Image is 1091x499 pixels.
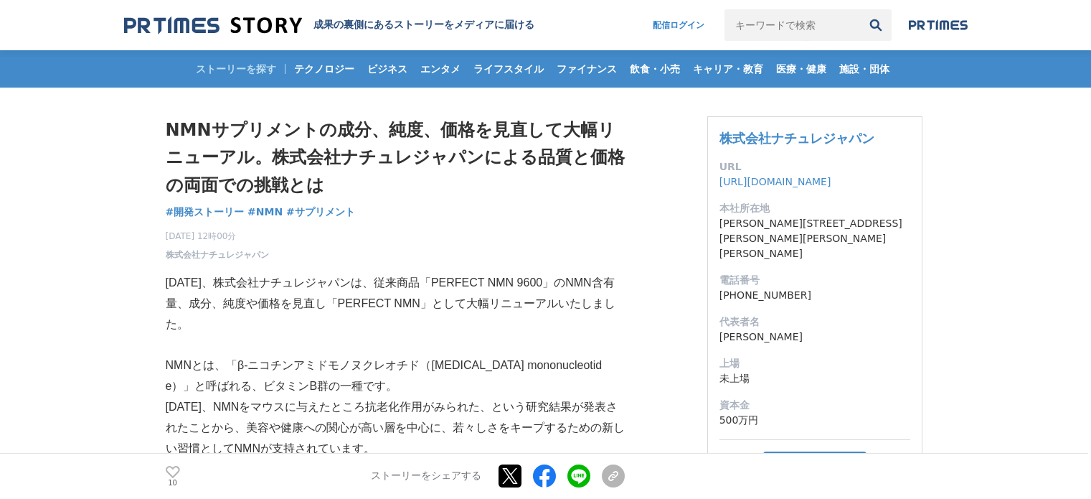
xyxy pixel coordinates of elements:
a: [URL][DOMAIN_NAME] [719,176,831,187]
span: [DATE] 12時00分 [166,230,269,243]
span: エンタメ [415,62,466,75]
dt: 電話番号 [719,273,910,288]
span: キャリア・教育 [687,62,769,75]
img: 成果の裏側にあるストーリーをメディアに届ける [124,16,302,35]
span: ライフスタイル [468,62,549,75]
span: 医療・健康 [770,62,832,75]
a: #開発ストーリー [166,205,245,220]
dt: 上場 [719,356,910,371]
span: 施設・団体 [833,62,895,75]
span: #サプリメント [286,205,355,218]
img: prtimes [909,19,968,31]
a: 飲食・小売 [624,50,686,88]
button: フォロー [763,452,866,478]
a: #NMN [247,205,283,220]
input: キーワードで検索 [724,9,860,41]
span: ビジネス [362,62,413,75]
a: 施設・団体 [833,50,895,88]
h2: 成果の裏側にあるストーリーをメディアに届ける [313,19,534,32]
dt: 資本金 [719,398,910,413]
span: ファイナンス [551,62,623,75]
a: テクノロジー [288,50,360,88]
span: テクノロジー [288,62,360,75]
p: [DATE]、株式会社ナチュレジャパンは、従来商品「PERFECT NMN 9600」のNMN含有量、成分、純度や価格を見直し「PERFECT NMN」として大幅リニューアルいたしました。 [166,273,625,335]
a: 医療・健康 [770,50,832,88]
a: エンタメ [415,50,466,88]
a: ファイナンス [551,50,623,88]
a: #サプリメント [286,205,355,220]
a: ライフスタイル [468,50,549,88]
h1: NMNサプリメントの成分、純度、価格を見直して大幅リニューアル。株式会社ナチュレジャパンによる品質と価格の両面での挑戦とは [166,116,625,199]
a: 株式会社ナチュレジャパン [719,131,874,146]
a: 成果の裏側にあるストーリーをメディアに届ける 成果の裏側にあるストーリーをメディアに届ける [124,16,534,35]
p: [DATE]、NMNをマウスに与えたところ抗老化作用がみられた、という研究結果が発表されたことから、美容や健康への関心が高い層を中心に、若々しさをキープするための新しい習慣としてNMNが支持され... [166,397,625,459]
dd: [PERSON_NAME] [719,330,910,345]
p: NMNとは、「β-ニコチンアミドモノヌクレオチド（[MEDICAL_DATA] mononucleotide）」と呼ばれる、ビタミンB群の一種です。 [166,355,625,397]
dd: [PERSON_NAME][STREET_ADDRESS][PERSON_NAME][PERSON_NAME][PERSON_NAME] [719,216,910,261]
a: キャリア・教育 [687,50,769,88]
dt: URL [719,159,910,174]
a: 配信ログイン [638,9,719,41]
p: 10 [166,480,180,487]
a: 株式会社ナチュレジャパン [166,248,269,261]
span: #NMN [247,205,283,218]
dd: 未上場 [719,371,910,386]
dt: 代表者名 [719,314,910,330]
span: 飲食・小売 [624,62,686,75]
a: ビジネス [362,50,413,88]
p: ストーリーをシェアする [371,470,481,483]
dd: 500万円 [719,413,910,428]
dt: 本社所在地 [719,201,910,216]
span: #開発ストーリー [166,205,245,218]
dd: [PHONE_NUMBER] [719,288,910,303]
button: 検索 [860,9,892,41]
